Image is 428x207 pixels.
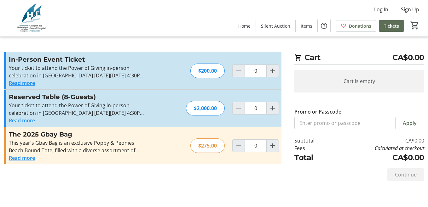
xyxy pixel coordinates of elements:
[332,144,424,152] td: Calculated at checkout
[294,52,424,65] h2: Cart
[332,152,424,163] td: CA$0.00
[369,4,393,14] button: Log In
[261,23,290,29] span: Silent Auction
[336,20,376,32] a: Donations
[9,130,147,139] h3: The 2025 Gbay Bag
[9,55,147,64] h3: In-Person Event Ticket
[332,137,424,144] td: CA$0.00
[401,6,419,13] span: Sign Up
[9,92,147,102] h3: Reserved Table (8-Guests)
[267,65,279,77] button: Increment by one
[9,64,147,79] p: Your ticket to attend the Power of Giving in-person celebration in [GEOGRAPHIC_DATA] [DATE][DATE]...
[256,20,295,32] a: Silent Auction
[245,64,267,77] input: In-Person Event Ticket Quantity
[294,108,341,115] label: Promo or Passcode
[392,52,424,63] span: CA$0.00
[245,139,267,152] input: The 2025 Gbay Bag Quantity
[9,139,147,154] div: This year's Gbay Bag is an exclusive Poppy & Peonies Beach Bound Tote, filled with a diverse asso...
[245,102,267,115] input: Reserved Table (8-Guests) Quantity
[294,144,332,152] td: Fees
[4,3,60,34] img: Georgian Bay General Hospital Foundation's Logo
[9,102,147,117] p: Your ticket to attend the Power of Giving in-person celebration in [GEOGRAPHIC_DATA] [DATE][DATE]...
[396,4,424,14] button: Sign Up
[294,137,332,144] td: Subtotal
[294,152,332,163] td: Total
[301,23,312,29] span: Items
[267,102,279,114] button: Increment by one
[294,70,424,92] div: Cart is empty
[294,117,390,129] input: Enter promo or passcode
[318,20,330,32] button: Help
[379,20,404,32] a: Tickets
[9,79,35,87] button: Read more
[233,20,256,32] a: Home
[267,140,279,152] button: Increment by one
[395,117,424,129] button: Apply
[349,23,371,29] span: Donations
[238,23,251,29] span: Home
[9,154,35,162] button: Read more
[409,20,420,31] button: Cart
[384,23,399,29] span: Tickets
[186,101,225,115] div: $2,000.00
[190,138,225,153] div: $275.00
[403,119,417,127] span: Apply
[374,6,388,13] span: Log In
[190,64,225,78] div: $200.00
[296,20,317,32] a: Items
[9,117,35,124] button: Read more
